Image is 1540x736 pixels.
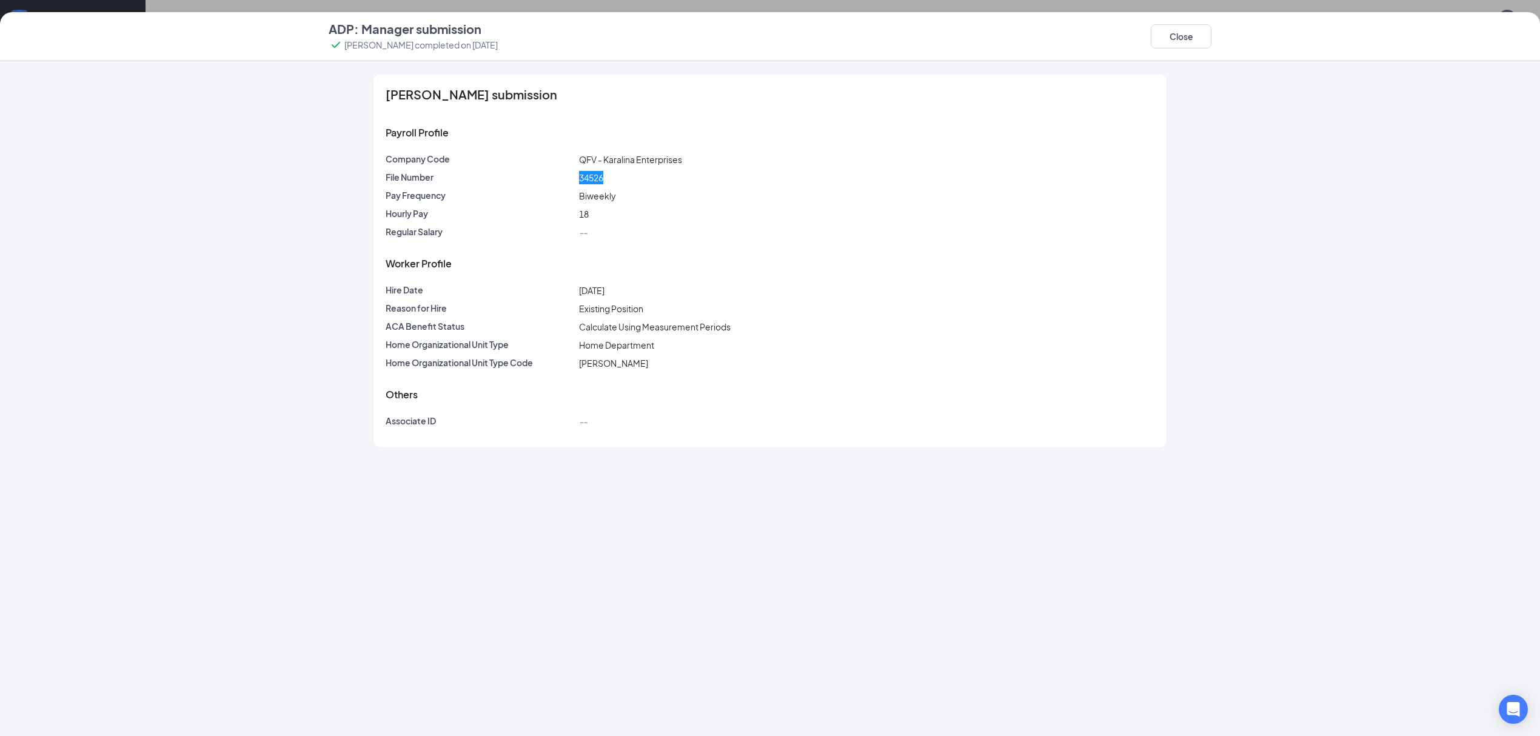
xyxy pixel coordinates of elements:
[386,89,557,101] span: [PERSON_NAME] submission
[579,227,588,238] span: --
[386,207,574,219] p: Hourly Pay
[386,226,574,238] p: Regular Salary
[386,356,574,369] p: Home Organizational Unit Type Code
[329,38,343,52] svg: Checkmark
[579,190,616,201] span: Biweekly
[386,388,418,401] span: Others
[1499,695,1528,724] div: Open Intercom Messenger
[386,189,574,201] p: Pay Frequency
[386,171,574,183] p: File Number
[386,338,574,350] p: Home Organizational Unit Type
[344,39,498,51] p: [PERSON_NAME] completed on [DATE]
[579,172,603,183] span: 34526
[579,416,588,427] span: --
[386,284,574,296] p: Hire Date
[579,154,682,165] span: QFV - Karalina Enterprises
[386,302,574,314] p: Reason for Hire
[386,257,452,270] span: Worker Profile
[579,321,731,332] span: Calculate Using Measurement Periods
[386,415,574,427] p: Associate ID
[386,153,574,165] p: Company Code
[1151,24,1211,49] button: Close
[386,126,449,139] span: Payroll Profile
[386,320,574,332] p: ACA Benefit Status
[329,21,481,38] h4: ADP: Manager submission
[579,303,643,314] span: Existing Position
[579,285,604,296] span: [DATE]
[579,358,648,369] span: [PERSON_NAME]
[579,340,654,350] span: Home Department
[579,209,589,219] span: 18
